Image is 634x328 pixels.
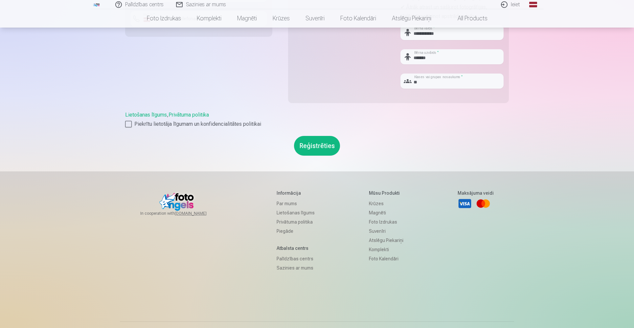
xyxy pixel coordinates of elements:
[229,9,265,28] a: Magnēti
[93,3,100,7] img: /fa1
[369,217,403,227] a: Foto izdrukas
[369,227,403,236] a: Suvenīri
[139,9,189,28] a: Foto izdrukas
[277,245,315,251] h5: Atbalsta centrs
[369,199,403,208] a: Krūzes
[277,208,315,217] a: Lietošanas līgums
[277,254,315,263] a: Palīdzības centrs
[369,208,403,217] a: Magnēti
[369,254,403,263] a: Foto kalendāri
[125,112,167,118] a: Lietošanas līgums
[277,217,315,227] a: Privātuma politika
[277,199,315,208] a: Par mums
[439,9,495,28] a: All products
[175,211,222,216] a: [DOMAIN_NAME]
[458,196,472,211] a: Visa
[298,9,332,28] a: Suvenīri
[125,111,509,128] div: ,
[277,263,315,273] a: Sazinies ar mums
[140,211,222,216] span: In cooperation with
[189,9,229,28] a: Komplekti
[125,120,509,128] label: Piekrītu lietotāja līgumam un konfidencialitātes politikai
[277,190,315,196] h5: Informācija
[294,136,340,156] button: Reģistrēties
[476,196,490,211] a: Mastercard
[265,9,298,28] a: Krūzes
[277,227,315,236] a: Piegāde
[369,236,403,245] a: Atslēgu piekariņi
[169,112,209,118] a: Privātuma politika
[458,190,494,196] h5: Maksājuma veidi
[384,9,439,28] a: Atslēgu piekariņi
[369,190,403,196] h5: Mūsu produkti
[369,245,403,254] a: Komplekti
[332,9,384,28] a: Foto kalendāri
